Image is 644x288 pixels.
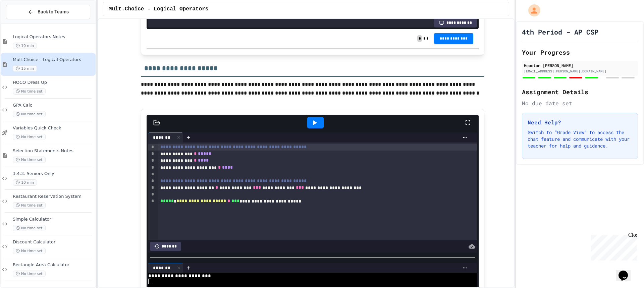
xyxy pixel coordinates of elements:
h1: 4th Period - AP CSP [522,27,598,37]
span: Simple Calculator [13,217,94,222]
span: GPA Calc [13,103,94,108]
p: Switch to "Grade View" to access the chat feature and communicate with your teacher for help and ... [528,129,632,149]
span: No time set [13,134,46,140]
span: Variables Quick Check [13,125,94,131]
span: Selection Statements Notes [13,148,94,154]
span: Logical Operators Notes [13,34,94,40]
button: Back to Teams [6,5,90,19]
span: No time set [13,202,46,209]
div: Chat with us now!Close [3,3,46,43]
iframe: chat widget [616,261,637,281]
div: My Account [521,3,542,18]
span: Restaurant Reservation System [13,194,94,199]
span: No time set [13,88,46,95]
span: 10 min [13,179,37,186]
span: HOCO Dress Up [13,80,94,85]
span: Mult.Choice - Logical Operators [13,57,94,63]
span: 10 min [13,43,37,49]
div: [EMAIL_ADDRESS][PERSON_NAME][DOMAIN_NAME] [524,69,636,74]
span: No time set [13,271,46,277]
h2: Your Progress [522,48,638,57]
span: 15 min [13,65,37,72]
div: Houston [PERSON_NAME] [524,62,636,68]
span: 3.4.3: Seniors Only [13,171,94,177]
span: Discount Calculator [13,239,94,245]
h2: Assignment Details [522,87,638,97]
span: No time set [13,225,46,231]
span: No time set [13,111,46,117]
h3: Need Help? [528,118,632,126]
span: Mult.Choice - Logical Operators [109,5,209,13]
span: Back to Teams [38,8,69,15]
span: Rectangle Area Calculator [13,262,94,268]
iframe: chat widget [588,232,637,261]
span: No time set [13,157,46,163]
div: No due date set [522,99,638,107]
span: No time set [13,248,46,254]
